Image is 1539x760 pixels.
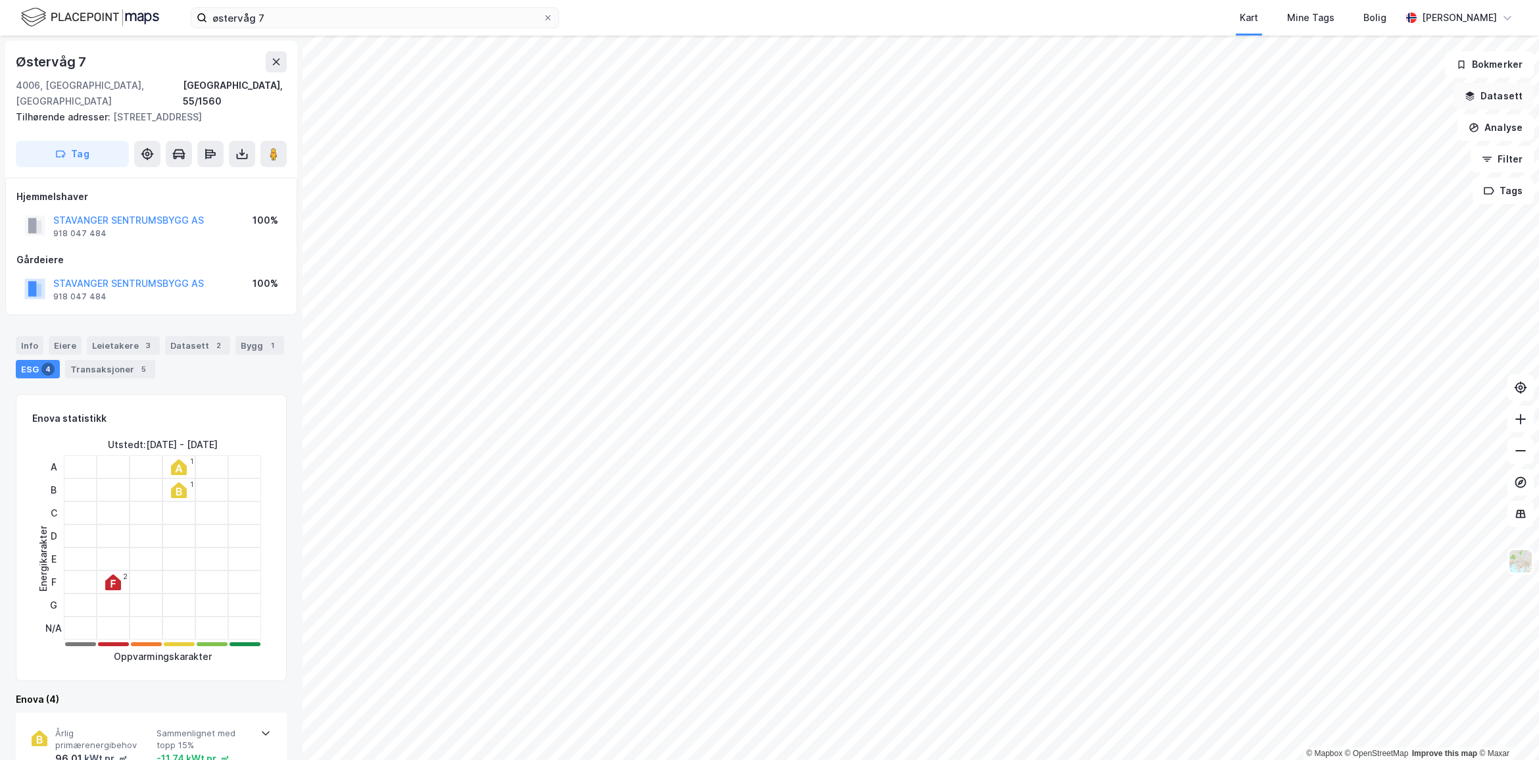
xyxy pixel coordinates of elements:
[1473,697,1539,760] div: Kontrollprogram for chat
[36,526,51,592] div: Energikarakter
[45,617,62,640] div: N/A
[108,437,218,453] div: Utstedt : [DATE] - [DATE]
[114,649,212,665] div: Oppvarmingskarakter
[1412,749,1477,758] a: Improve this map
[55,728,151,751] span: Årlig primærenergibehov
[16,252,286,268] div: Gårdeiere
[16,78,183,109] div: 4006, [GEOGRAPHIC_DATA], [GEOGRAPHIC_DATA]
[1508,549,1533,574] img: Z
[16,109,276,125] div: [STREET_ADDRESS]
[1473,178,1534,204] button: Tags
[165,336,230,355] div: Datasett
[1287,10,1334,26] div: Mine Tags
[45,594,62,617] div: G
[53,228,107,239] div: 918 047 484
[32,411,107,426] div: Enova statistikk
[45,501,62,524] div: C
[266,339,279,352] div: 1
[253,276,278,291] div: 100%
[1457,114,1534,141] button: Analyse
[190,457,193,465] div: 1
[1345,749,1409,758] a: OpenStreetMap
[190,480,193,488] div: 1
[1445,51,1534,78] button: Bokmerker
[45,455,62,478] div: A
[1473,697,1539,760] iframe: Chat Widget
[212,339,225,352] div: 2
[45,570,62,594] div: F
[45,547,62,570] div: E
[1453,83,1534,109] button: Datasett
[45,524,62,547] div: D
[16,111,113,122] span: Tilhørende adresser:
[1471,146,1534,172] button: Filter
[207,8,543,28] input: Søk på adresse, matrikkel, gårdeiere, leietakere eller personer
[235,336,284,355] div: Bygg
[65,360,155,378] div: Transaksjoner
[183,78,287,109] div: [GEOGRAPHIC_DATA], 55/1560
[1240,10,1258,26] div: Kart
[53,291,107,302] div: 918 047 484
[16,189,286,205] div: Hjemmelshaver
[137,363,150,376] div: 5
[123,572,128,580] div: 2
[141,339,155,352] div: 3
[49,336,82,355] div: Eiere
[16,51,89,72] div: Østervåg 7
[1422,10,1497,26] div: [PERSON_NAME]
[253,213,278,228] div: 100%
[1306,749,1342,758] a: Mapbox
[16,692,287,707] div: Enova (4)
[16,360,60,378] div: ESG
[157,728,253,751] span: Sammenlignet med topp 15%
[1363,10,1386,26] div: Bolig
[87,336,160,355] div: Leietakere
[21,6,159,29] img: logo.f888ab2527a4732fd821a326f86c7f29.svg
[45,478,62,501] div: B
[41,363,55,376] div: 4
[16,141,129,167] button: Tag
[16,336,43,355] div: Info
